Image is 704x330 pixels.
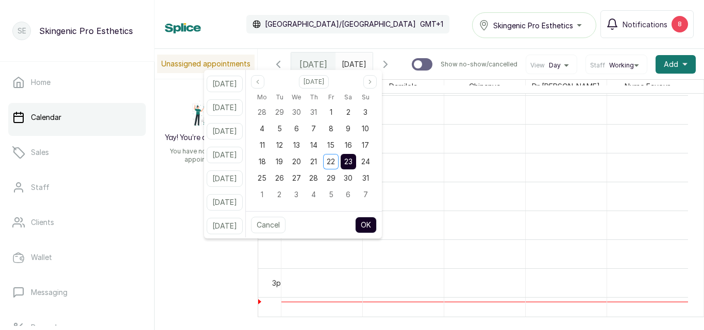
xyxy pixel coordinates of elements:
span: 30 [344,173,353,182]
span: 7 [363,190,368,199]
button: [DATE] [207,194,243,211]
button: [DATE] [207,218,243,234]
div: [DATE] [291,53,336,76]
span: Staff [590,61,605,70]
div: 08 Aug 2025 [323,120,340,137]
div: 24 Aug 2025 [357,153,374,170]
span: 4 [311,190,316,199]
button: StaffWorking [590,61,643,70]
div: 26 Aug 2025 [271,170,288,186]
span: 9 [346,124,350,133]
span: 25 [258,173,266,182]
div: 05 Sep 2025 [323,186,340,203]
a: Wallet [8,243,146,272]
div: 11 Aug 2025 [254,137,271,153]
p: Show no-show/cancelled [441,60,517,68]
div: Tuesday [271,91,288,104]
span: 23 [344,157,353,166]
div: 31 Aug 2025 [357,170,374,186]
span: 22 [327,157,335,166]
div: Saturday [340,91,357,104]
span: 15 [327,141,334,149]
p: Messaging [31,287,68,298]
span: Sa [344,91,352,103]
button: Skingenic Pro Esthetics [472,12,596,38]
span: 28 [258,108,266,116]
span: [DATE] [299,58,327,71]
button: [DATE] [207,123,243,140]
div: 22 Aug 2025 [323,153,340,170]
div: 07 Sep 2025 [357,186,374,203]
a: Clients [8,208,146,237]
span: 8 [329,124,333,133]
p: You have no unassigned appointments. [161,147,252,164]
div: 14 Aug 2025 [305,137,322,153]
span: 30 [292,108,301,116]
div: 15 Aug 2025 [323,137,340,153]
span: Damilola [387,80,420,93]
p: Staff [31,182,49,193]
div: Thursday [305,91,322,104]
p: Wallet [31,252,52,263]
a: Sales [8,138,146,167]
span: 21 [310,157,317,166]
span: 11 [260,141,265,149]
button: Cancel [251,217,286,233]
div: 19 Aug 2025 [271,153,288,170]
div: 09 Aug 2025 [340,120,357,137]
p: Unassigned appointments [157,55,255,73]
span: 18 [259,157,266,166]
div: 30 Aug 2025 [340,170,357,186]
div: 28 Aug 2025 [305,170,322,186]
span: 12 [276,141,283,149]
a: Staff [8,173,146,202]
span: 29 [275,108,284,116]
button: [DATE] [207,147,243,163]
div: 20 Aug 2025 [288,153,305,170]
span: 1 [261,190,263,199]
span: Notifications [623,19,667,30]
div: 02 Aug 2025 [340,104,357,120]
span: Day [549,61,561,70]
p: [GEOGRAPHIC_DATA]/[GEOGRAPHIC_DATA] [265,19,416,29]
button: [DATE] [207,99,243,116]
span: View [530,61,545,70]
div: 06 Sep 2025 [340,186,357,203]
svg: page previous [255,79,261,85]
span: 6 [346,190,350,199]
div: 31 Jul 2025 [305,104,322,120]
div: 3pm [270,277,289,288]
span: 17 [362,141,369,149]
button: OK [355,217,377,233]
span: 3 [363,108,367,116]
span: Su [362,91,370,103]
span: 31 [310,108,317,116]
a: Home [8,68,146,97]
div: 17 Aug 2025 [357,137,374,153]
h2: Yay! You’re all caught up! [165,133,248,143]
p: Sales [31,147,49,158]
div: 30 Jul 2025 [288,104,305,120]
span: 5 [329,190,333,199]
button: Next month [363,75,377,89]
div: Sunday [357,91,374,104]
span: 6 [294,124,299,133]
span: 4 [260,124,264,133]
div: 23 Aug 2025 [340,153,357,170]
button: [DATE] [207,170,243,187]
span: 29 [327,173,336,182]
span: 28 [309,173,318,182]
span: 5 [277,124,282,133]
div: 28 Jul 2025 [254,104,271,120]
span: 24 [361,157,370,166]
span: 2 [346,108,350,116]
span: Th [310,91,318,103]
div: 07 Aug 2025 [305,120,322,137]
span: 20 [292,157,301,166]
span: 27 [292,173,301,182]
span: 19 [276,157,283,166]
p: Clients [31,217,54,228]
span: Dr [PERSON_NAME] [530,80,602,93]
div: Monday [254,91,271,104]
div: 13 Aug 2025 [288,137,305,153]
